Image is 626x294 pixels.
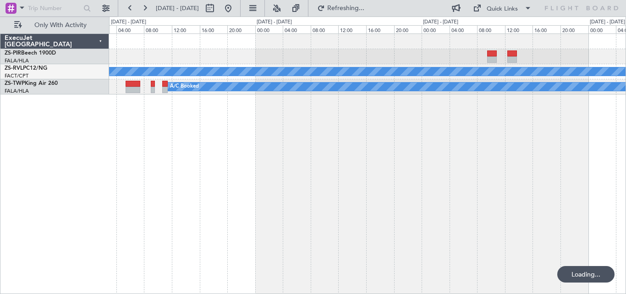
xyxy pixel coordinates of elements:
div: 08:00 [311,25,339,33]
div: A/C Booked [170,80,199,94]
div: 08:00 [477,25,505,33]
div: 00:00 [588,25,616,33]
div: 20:00 [394,25,422,33]
div: [DATE] - [DATE] [257,18,292,26]
a: ZS-RVLPC12/NG [5,66,47,71]
div: 12:00 [338,25,366,33]
span: Refreshing... [327,5,365,11]
span: ZS-RVL [5,66,23,71]
div: 16:00 [200,25,228,33]
span: ZS-PIR [5,50,21,56]
div: [DATE] - [DATE] [111,18,146,26]
div: Loading... [557,266,615,283]
div: [DATE] - [DATE] [590,18,625,26]
div: 04:00 [450,25,478,33]
a: FALA/HLA [5,57,29,64]
div: [DATE] - [DATE] [423,18,458,26]
div: 04:00 [116,25,144,33]
div: 04:00 [283,25,311,33]
input: Trip Number [28,1,81,15]
button: Refreshing... [313,1,368,16]
div: 00:00 [422,25,450,33]
a: FACT/CPT [5,72,28,79]
span: [DATE] - [DATE] [156,4,199,12]
div: 16:00 [533,25,560,33]
button: Quick Links [468,1,536,16]
div: 08:00 [144,25,172,33]
div: 00:00 [255,25,283,33]
span: Only With Activity [24,22,97,28]
div: 20:00 [227,25,255,33]
div: 12:00 [172,25,200,33]
div: 16:00 [366,25,394,33]
a: ZS-PIRBeech 1900D [5,50,56,56]
a: ZS-TWPKing Air 260 [5,81,58,86]
span: ZS-TWP [5,81,25,86]
button: Only With Activity [10,18,99,33]
div: 12:00 [505,25,533,33]
div: 20:00 [560,25,588,33]
div: Quick Links [487,5,518,14]
a: FALA/HLA [5,88,29,94]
